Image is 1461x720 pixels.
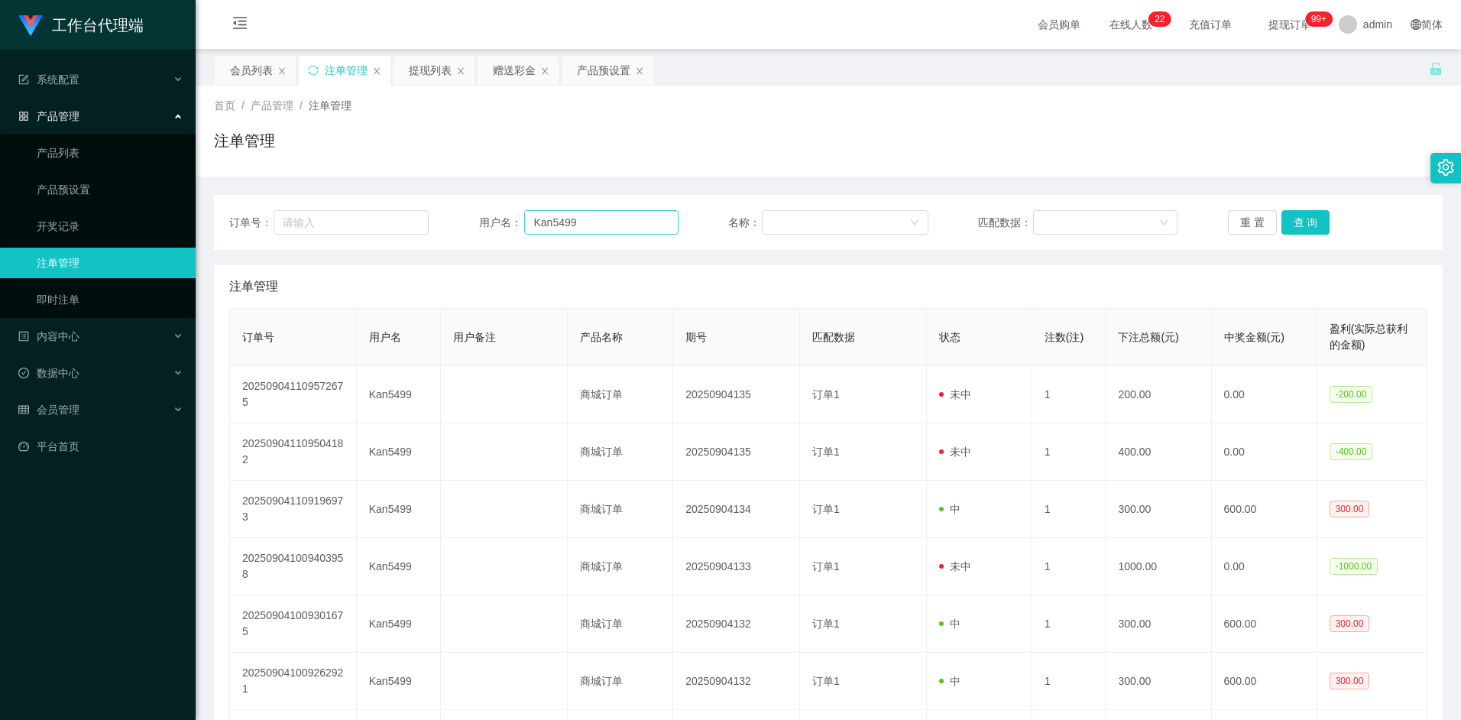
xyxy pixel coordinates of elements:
[1212,423,1317,481] td: 0.00
[251,99,293,112] span: 产品管理
[1148,11,1171,27] sup: 22
[1181,19,1239,30] span: 充值订单
[18,368,29,378] i: 图标: check-circle-o
[479,215,525,231] span: 用户名：
[37,174,183,205] a: 产品预设置
[18,431,183,462] a: 图标: dashboard平台首页
[18,404,29,415] i: 图标: table
[568,653,673,710] td: 商城订单
[308,65,319,76] i: 图标: sync
[1330,673,1370,689] span: 300.00
[1411,19,1421,30] i: 图标: global
[357,423,442,481] td: Kan5499
[18,73,79,86] span: 系统配置
[568,538,673,595] td: 商城订单
[1106,653,1211,710] td: 300.00
[1228,210,1277,235] button: 重 置
[673,538,800,595] td: 20250904133
[1212,653,1317,710] td: 600.00
[568,481,673,538] td: 商城订单
[18,111,29,122] i: 图标: appstore-o
[1032,481,1106,538] td: 1
[568,595,673,653] td: 商城订单
[37,211,183,242] a: 开奖记录
[1330,323,1408,351] span: 盈利(实际总获利的金额)
[978,215,1033,231] span: 匹配数据：
[1160,11,1165,27] p: 2
[18,15,43,37] img: logo.9652507e.png
[277,66,287,76] i: 图标: close
[939,331,961,343] span: 状态
[230,366,357,423] td: 202509041109572675
[1212,366,1317,423] td: 0.00
[1032,366,1106,423] td: 1
[1106,481,1211,538] td: 300.00
[37,284,183,315] a: 即时注单
[229,215,274,231] span: 订单号：
[1045,331,1084,343] span: 注数(注)
[1212,595,1317,653] td: 600.00
[812,560,840,572] span: 订单1
[230,538,357,595] td: 202509041009403958
[1212,538,1317,595] td: 0.00
[37,138,183,168] a: 产品列表
[230,481,357,538] td: 202509041109196973
[812,618,840,630] span: 订单1
[369,331,401,343] span: 用户名
[18,74,29,85] i: 图标: form
[309,99,351,112] span: 注单管理
[812,503,840,515] span: 订单1
[1305,11,1333,27] sup: 1066
[673,595,800,653] td: 20250904132
[568,366,673,423] td: 商城订单
[325,56,368,85] div: 注单管理
[37,248,183,278] a: 注单管理
[230,56,273,85] div: 会员列表
[939,446,971,458] span: 未中
[812,446,840,458] span: 订单1
[1261,19,1319,30] span: 提现订单
[1032,423,1106,481] td: 1
[18,367,79,379] span: 数据中心
[1429,62,1443,76] i: 图标: unlock
[1106,595,1211,653] td: 300.00
[673,653,800,710] td: 20250904132
[300,99,303,112] span: /
[1106,366,1211,423] td: 200.00
[357,653,442,710] td: Kan5499
[242,331,274,343] span: 订单号
[910,218,919,229] i: 图标: down
[357,481,442,538] td: Kan5499
[1212,481,1317,538] td: 600.00
[357,366,442,423] td: Kan5499
[673,366,800,423] td: 20250904135
[1102,19,1160,30] span: 在线人数
[274,210,429,235] input: 请输入
[1155,11,1160,27] p: 2
[939,675,961,687] span: 中
[229,277,278,296] span: 注单管理
[580,331,623,343] span: 产品名称
[1032,538,1106,595] td: 1
[1032,653,1106,710] td: 1
[685,331,707,343] span: 期号
[524,210,679,235] input: 请输入
[635,66,644,76] i: 图标: close
[1159,218,1168,229] i: 图标: down
[1106,423,1211,481] td: 400.00
[18,404,79,416] span: 会员管理
[1032,595,1106,653] td: 1
[230,653,357,710] td: 202509041009262921
[214,129,275,152] h1: 注单管理
[1106,538,1211,595] td: 1000.00
[493,56,536,85] div: 赠送彩金
[453,331,496,343] span: 用户备注
[728,215,762,231] span: 名称：
[673,481,800,538] td: 20250904134
[939,560,971,572] span: 未中
[1330,386,1373,403] span: -200.00
[568,423,673,481] td: 商城订单
[18,331,29,342] i: 图标: profile
[357,538,442,595] td: Kan5499
[939,503,961,515] span: 中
